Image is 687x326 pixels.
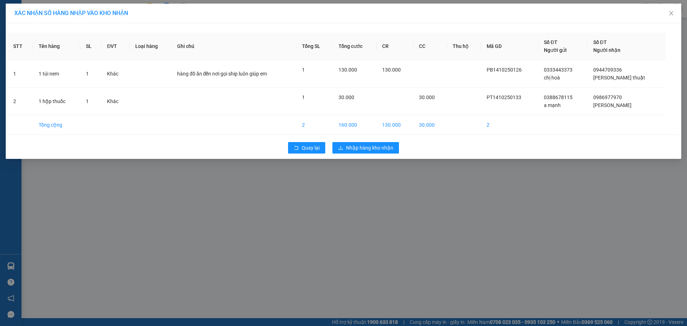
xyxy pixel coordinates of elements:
[33,33,80,60] th: Tên hàng
[376,115,413,135] td: 130.000
[413,33,447,60] th: CC
[8,60,33,88] td: 1
[171,33,296,60] th: Ghi chú
[544,94,572,100] span: 0388678115
[8,33,33,60] th: STT
[544,39,557,45] span: Số ĐT
[333,33,376,60] th: Tổng cước
[544,67,572,73] span: 0333443373
[86,71,89,77] span: 1
[346,144,393,152] span: Nhập hàng kho nhận
[593,47,620,53] span: Người nhận
[177,71,267,77] span: hàng đồ ăn đến nơi gọi ship luôn giúp em
[593,102,632,108] span: [PERSON_NAME]
[487,67,522,73] span: PB1410250126
[33,60,80,88] td: 1 túi nem
[661,4,681,24] button: Close
[101,88,130,115] td: Khác
[14,10,128,16] span: XÁC NHẬN SỐ HÀNG NHẬP VÀO KHO NHẬN
[593,94,622,100] span: 0986977970
[296,33,333,60] th: Tổng SL
[101,33,130,60] th: ĐVT
[333,115,376,135] td: 160.000
[86,98,89,104] span: 1
[593,39,607,45] span: Số ĐT
[288,142,325,154] button: rollbackQuay lại
[593,75,645,81] span: [PERSON_NAME] thuật
[593,67,622,73] span: 0944709336
[544,75,560,81] span: chị hoà
[447,33,481,60] th: Thu hộ
[419,94,435,100] span: 30.000
[338,94,354,100] span: 30.000
[332,142,399,154] button: downloadNhập hàng kho nhận
[296,115,333,135] td: 2
[376,33,413,60] th: CR
[544,47,567,53] span: Người gửi
[33,88,80,115] td: 1 hộp thuốc
[481,115,538,135] td: 2
[302,144,320,152] span: Quay lại
[8,88,33,115] td: 2
[302,94,305,100] span: 1
[130,33,171,60] th: Loại hàng
[487,94,521,100] span: PT1410250133
[101,60,130,88] td: Khác
[338,145,343,151] span: download
[338,67,357,73] span: 130.000
[33,115,80,135] td: Tổng cộng
[668,10,674,16] span: close
[382,67,401,73] span: 130.000
[80,33,101,60] th: SL
[294,145,299,151] span: rollback
[302,67,305,73] span: 1
[544,102,561,108] span: a mạnh
[413,115,447,135] td: 30.000
[481,33,538,60] th: Mã GD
